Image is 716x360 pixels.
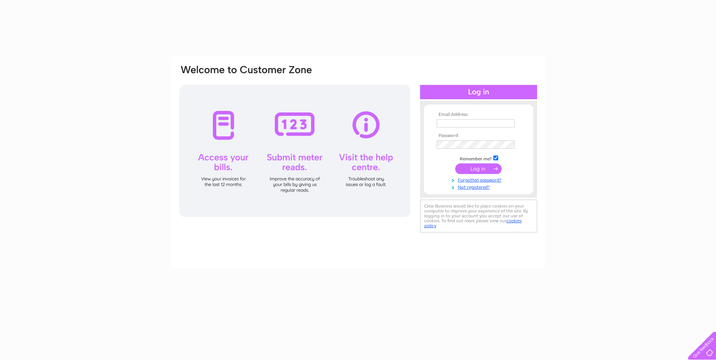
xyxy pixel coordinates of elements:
[435,154,522,162] td: Remember me?
[455,163,502,174] input: Submit
[435,133,522,138] th: Password:
[424,218,522,228] a: cookies policy
[437,183,522,190] a: Not registered?
[420,200,537,232] div: Clear Business would like to place cookies on your computer to improve your experience of the sit...
[437,176,522,183] a: Forgotten password?
[435,112,522,117] th: Email Address:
